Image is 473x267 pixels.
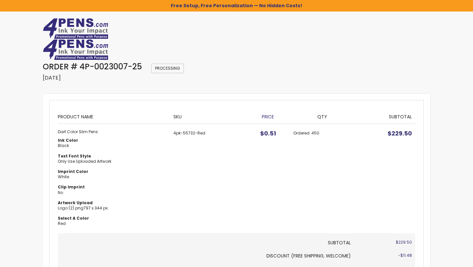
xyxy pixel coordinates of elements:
span: Order # 4P-0023007-25 [43,61,142,72]
th: Discount (FREE SHIPPING, welcome) [58,249,354,263]
span: $229.50 [396,239,412,245]
span: $0.51 [260,129,276,137]
dd: Black [58,143,167,148]
dd: 797 x 344 px. [58,206,167,211]
dt: Artwork Upload [58,200,167,206]
strong: Dart Color Slim Pens [58,129,167,134]
dd: Red [58,221,167,226]
th: Product Name [58,109,170,124]
dd: No [58,190,167,195]
dd: White [58,174,167,180]
span: 450 [311,130,319,136]
span: $229.50 [388,129,412,137]
span: Ordered [293,130,311,136]
th: SKU [170,109,246,124]
img: 4Pens Custom Pens and Promotional Products [43,39,108,60]
span: [DATE] [43,74,61,82]
th: Subtotal [58,233,354,250]
dt: Select A Color [58,216,167,221]
dt: Clip Imprint [58,184,167,190]
a: Logo (2).png [58,205,83,211]
span: -$11.48 [398,253,412,258]
td: 4pk-55732-Red [170,124,246,233]
th: Qty [290,109,354,124]
dt: Text Font Style [58,154,167,159]
dd: Only Use Uploaded Artwork [58,159,167,164]
th: Subtotal [354,109,415,124]
dt: Ink Color [58,138,167,143]
span: Processing [151,63,184,73]
dt: Imprint Color [58,169,167,174]
th: Price [246,109,290,124]
img: 4Pens Custom Pens and Promotional Products [43,18,108,39]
